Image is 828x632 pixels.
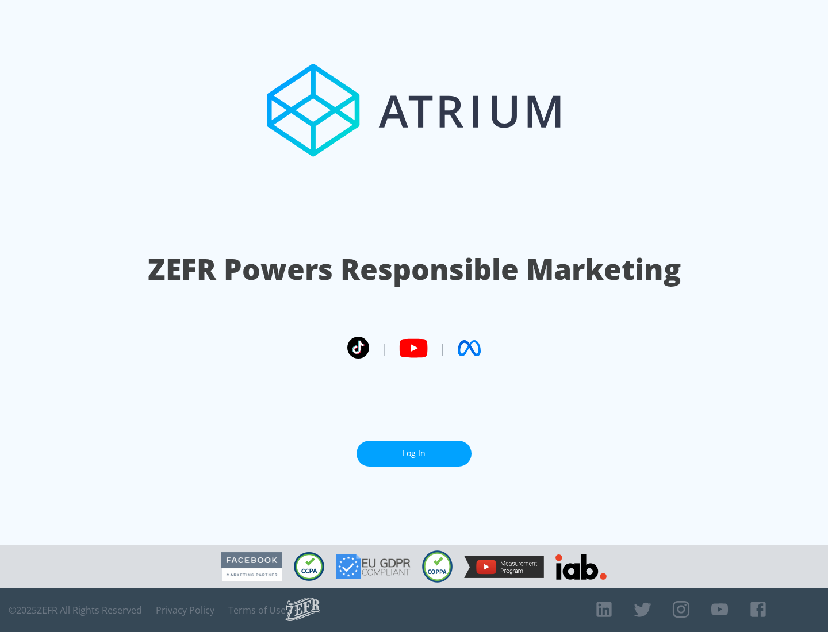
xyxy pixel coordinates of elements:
span: | [439,340,446,357]
a: Log In [356,441,471,467]
img: YouTube Measurement Program [464,556,544,578]
a: Terms of Use [228,604,286,616]
img: GDPR Compliant [336,554,411,579]
img: IAB [555,554,607,580]
h1: ZEFR Powers Responsible Marketing [148,249,681,289]
a: Privacy Policy [156,604,214,616]
img: CCPA Compliant [294,552,324,581]
span: © 2025 ZEFR All Rights Reserved [9,604,142,616]
span: | [381,340,388,357]
img: COPPA Compliant [422,550,453,583]
img: Facebook Marketing Partner [221,552,282,581]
